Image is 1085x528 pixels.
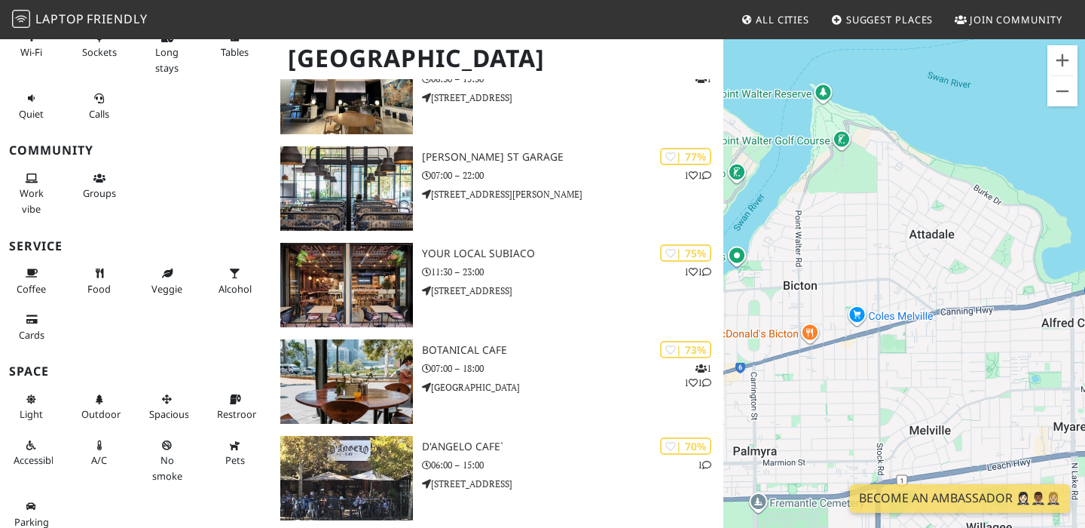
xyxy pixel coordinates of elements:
span: Video/audio calls [89,107,109,121]
h3: Botanical Cafe [422,344,723,357]
button: Restroom [212,387,257,427]
span: Credit cards [19,328,44,342]
button: Zoom out [1047,76,1077,106]
button: Light [9,387,53,427]
p: 07:00 – 18:00 [422,361,723,376]
a: Your Local Subiaco | 75% 11 Your Local Subiaco 11:30 – 23:00 [STREET_ADDRESS] [271,243,723,327]
a: Gordon St Garage | 77% 11 [PERSON_NAME] St Garage 07:00 – 22:00 [STREET_ADDRESS][PERSON_NAME] [271,146,723,231]
span: All Cities [756,13,809,26]
span: Food [87,282,111,296]
span: Veggie [151,282,182,296]
a: Join Community [949,6,1068,33]
img: Gordon St Garage [280,146,413,231]
div: | 77% [660,148,711,165]
button: Long stays [145,25,189,80]
a: Become an Ambassador 🤵🏻‍♀️🤵🏾‍♂️🤵🏼‍♀️ [850,484,1070,513]
button: Groups [77,166,121,206]
button: Pets [212,433,257,473]
button: Cards [9,307,53,347]
button: Work vibe [9,166,53,221]
span: Pet friendly [225,453,245,467]
span: Laptop [35,11,84,27]
img: Botanical Cafe [280,339,413,424]
h3: Your Local Subiaco [422,247,723,260]
span: Alcohol [219,282,252,296]
img: D'Angelo Cafe` [280,436,413,520]
div: | 70% [660,437,711,455]
span: Restroom [217,407,261,421]
span: Smoke free [152,453,182,482]
h3: Space [9,364,262,379]
button: Outdoor [77,387,121,427]
a: All Cities [735,6,815,33]
div: | 73% [660,341,711,358]
span: Join Community [970,13,1062,26]
h3: [PERSON_NAME] St Garage [422,151,723,164]
button: Zoom in [1047,45,1077,75]
button: Alcohol [212,261,257,301]
button: Tables [212,25,257,65]
a: D'Angelo Cafe` | 70% 1 D'Angelo Cafe` 06:00 – 15:00 [STREET_ADDRESS] [271,436,723,520]
p: [STREET_ADDRESS][PERSON_NAME] [422,187,723,201]
span: Group tables [83,186,116,200]
button: Accessible [9,433,53,473]
span: Work-friendly tables [221,45,249,59]
h3: D'Angelo Cafe` [422,441,723,453]
p: [STREET_ADDRESS] [422,284,723,298]
span: People working [20,186,44,215]
p: [GEOGRAPHIC_DATA] [422,380,723,394]
p: [STREET_ADDRESS] [422,91,723,105]
span: Long stays [155,45,179,74]
h3: Service [9,239,262,253]
p: 07:00 – 22:00 [422,168,723,183]
button: Veggie [145,261,189,301]
a: Suggest Places [825,6,940,33]
span: Spacious [149,407,189,421]
span: Suggest Places [846,13,934,26]
p: 1 1 1 [684,361,711,390]
div: | 75% [660,244,711,262]
span: Friendly [87,11,147,27]
span: Air conditioned [91,453,107,467]
span: Natural light [20,407,43,421]
p: 1 1 [684,168,711,183]
button: Quiet [9,86,53,126]
p: 1 1 [684,265,711,279]
h1: [GEOGRAPHIC_DATA] [276,38,720,79]
button: Spacious [145,387,189,427]
img: Your Local Subiaco [280,243,413,327]
p: 11:30 – 23:00 [422,265,723,279]
img: LaptopFriendly [12,10,30,28]
button: Sockets [77,25,121,65]
p: 1 [698,458,711,472]
button: Calls [77,86,121,126]
button: Coffee [9,261,53,301]
button: A/C [77,433,121,473]
button: Food [77,261,121,301]
p: 06:00 – 15:00 [422,458,723,472]
h3: Community [9,143,262,158]
span: Quiet [19,107,44,121]
a: Botanical Cafe | 73% 111 Botanical Cafe 07:00 – 18:00 [GEOGRAPHIC_DATA] [271,339,723,424]
p: [STREET_ADDRESS] [422,477,723,491]
button: No smoke [145,433,189,488]
button: Wi-Fi [9,25,53,65]
a: LaptopFriendly LaptopFriendly [12,7,148,33]
span: Coffee [17,282,46,296]
span: Accessible [14,453,59,467]
span: Stable Wi-Fi [20,45,42,59]
span: Outdoor area [81,407,121,421]
span: Power sockets [82,45,117,59]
